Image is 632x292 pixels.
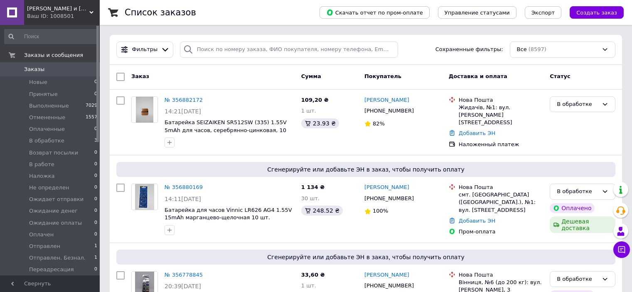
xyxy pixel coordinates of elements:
[550,216,615,233] div: Дешевая доставка
[94,137,97,145] span: 3
[94,149,97,157] span: 0
[27,12,100,20] div: Ваш ID: 1008501
[301,118,339,128] div: 23.93 ₴
[94,184,97,191] span: 0
[29,91,58,98] span: Принятые
[94,161,97,168] span: 0
[364,96,409,104] a: [PERSON_NAME]
[364,271,409,279] a: [PERSON_NAME]
[459,218,495,224] a: Добавить ЭН
[613,241,630,258] button: Чат с покупателем
[459,141,543,148] div: Наложенный платеж
[373,208,388,214] span: 100%
[94,219,97,227] span: 0
[180,42,398,58] input: Поиск по номеру заказа, ФИО покупателя, номеру телефона, Email, номеру накладной
[438,6,516,19] button: Управление статусами
[364,282,414,289] span: [PHONE_NUMBER]
[165,184,203,190] a: № 356880169
[131,73,149,79] span: Заказ
[86,102,97,110] span: 7029
[165,97,203,103] a: № 356882172
[364,184,409,191] a: [PERSON_NAME]
[449,73,507,79] span: Доставка и оплата
[29,161,54,168] span: В работе
[529,46,546,52] span: (8597)
[364,195,414,201] span: [PHONE_NUMBER]
[435,46,503,54] span: Сохраненные фильтры:
[4,29,98,44] input: Поиск
[165,119,287,141] a: Батарейка SEIZAIKEN SR512SW (335) 1.55V 5mAh для часов, серебрянно-цинковая, 10 шт.
[561,9,624,15] a: Создать заказ
[531,10,555,16] span: Экспорт
[165,196,201,202] span: 14:11[DATE]
[459,228,543,236] div: Пром-оплата
[94,231,97,238] span: 0
[459,96,543,104] div: Нова Пошта
[29,231,54,238] span: Оплачен
[557,187,598,196] div: В обработке
[29,172,55,180] span: Наложка
[29,196,84,203] span: Ожидает отправки
[364,108,414,114] span: [PHONE_NUMBER]
[86,114,97,121] span: 1557
[29,102,69,110] span: Выполненные
[373,120,385,127] span: 82%
[94,125,97,133] span: 0
[301,97,329,103] span: 109,20 ₴
[557,100,598,109] div: В обработке
[136,97,153,123] img: Фото товару
[557,275,598,284] div: В обработке
[550,203,595,213] div: Оплачено
[459,104,543,127] div: Жидачів, №1: вул. [PERSON_NAME][STREET_ADDRESS]
[459,184,543,191] div: Нова Пошта
[459,191,543,214] div: смт. [GEOGRAPHIC_DATA] ([GEOGRAPHIC_DATA].), №1: вул. [STREET_ADDRESS]
[301,282,316,289] span: 1 шт.
[364,73,401,79] span: Покупатель
[165,283,201,290] span: 20:39[DATE]
[29,125,65,133] span: Оплаченные
[94,254,97,262] span: 1
[29,266,74,273] span: Переадресация
[29,79,47,86] span: Новые
[301,108,316,114] span: 1 шт.
[165,108,201,115] span: 14:21[DATE]
[29,254,86,262] span: Отправлен. Безнал.
[135,184,155,210] img: Фото товару
[301,195,320,201] span: 30 шт.
[94,91,97,98] span: 0
[459,271,543,279] div: Нова Пошта
[459,130,495,136] a: Добавить ЭН
[320,6,430,19] button: Скачать отчет по пром-оплате
[301,73,321,79] span: Сумма
[94,172,97,180] span: 0
[301,206,343,216] div: 248.52 ₴
[525,6,561,19] button: Экспорт
[165,207,292,221] a: Батарейка для часов Vinnic LR626 AG4 1.55V 15mAh марганцево-щелочная 10 шт.
[94,243,97,250] span: 1
[570,6,624,19] button: Создать заказ
[94,79,97,86] span: 0
[94,207,97,215] span: 0
[24,52,83,59] span: Заказы и сообщения
[94,196,97,203] span: 0
[517,46,527,54] span: Все
[445,10,510,16] span: Управление статусами
[94,266,97,273] span: 0
[24,66,44,73] span: Заказы
[125,7,196,17] h1: Список заказов
[29,184,69,191] span: Не определен
[120,253,612,261] span: Сгенерируйте или добавьте ЭН в заказ, чтобы получить оплату
[29,149,78,157] span: Возврат посылки
[29,219,82,227] span: Ожидание оплаты
[29,207,78,215] span: Ожидание денег
[576,10,617,16] span: Создать заказ
[131,184,158,210] a: Фото товару
[132,46,158,54] span: Фильтры
[131,96,158,123] a: Фото товару
[120,165,612,174] span: Сгенерируйте или добавьте ЭН в заказ, чтобы получить оплату
[29,243,60,250] span: Отправлен
[165,272,203,278] a: № 356778845
[326,9,423,16] span: Скачать отчет по пром-оплате
[29,114,65,121] span: Отмененные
